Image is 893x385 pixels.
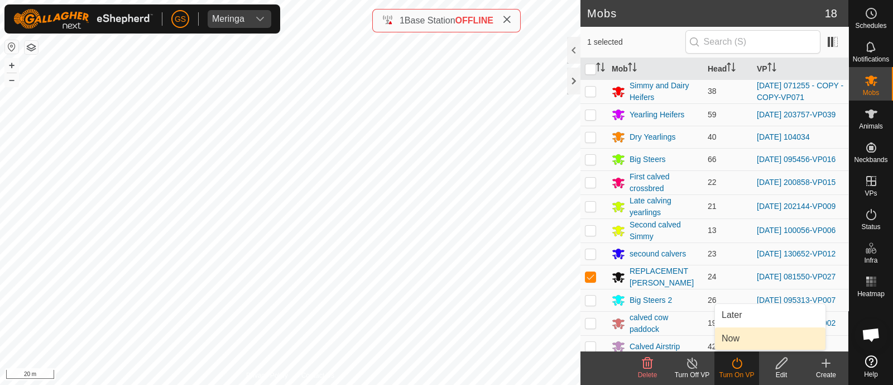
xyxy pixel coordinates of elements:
a: [DATE] 095456-VP016 [757,155,836,164]
span: Neckbands [854,156,887,163]
div: Big Steers 2 [630,294,672,306]
span: Base Station [405,16,455,25]
span: GS [175,13,186,25]
button: + [5,59,18,72]
span: 19 [708,319,717,327]
span: 18 [825,5,837,22]
a: [DATE] 130652-VP012 [757,249,836,258]
a: [DATE] 071255 - COPY - COPY-VP071 [757,81,843,102]
span: 1 [400,16,405,25]
div: dropdown trigger [249,10,271,28]
span: Delete [638,371,657,379]
a: Privacy Policy [246,370,288,381]
span: Animals [859,123,883,130]
button: – [5,73,18,87]
span: 21 [708,202,717,211]
span: Status [861,224,880,230]
li: Now [715,327,825,350]
span: 38 [708,87,717,96]
a: [DATE] 100056-VP006 [757,226,836,235]
div: First calved crossbred [630,171,699,194]
div: REPLACEMENT [PERSON_NAME] [630,265,699,289]
span: 40 [708,132,717,141]
th: Head [703,58,752,80]
a: [DATE] 203757-VP039 [757,110,836,119]
input: Search (S) [685,30,820,54]
div: secound calvers [630,248,686,260]
span: Schedules [855,22,886,29]
div: Calved Airstrip [630,341,680,353]
div: Create [804,370,848,380]
span: Meringa [208,10,249,28]
span: Notifications [853,56,889,63]
span: 23 [708,249,717,258]
div: calved cow paddock [630,312,699,335]
span: OFFLINE [455,16,493,25]
p-sorticon: Activate to sort [767,64,776,73]
li: Later [715,304,825,326]
div: Meringa [212,15,244,23]
div: Edit [759,370,804,380]
p-sorticon: Activate to sort [628,64,637,73]
span: VPs [865,190,877,197]
a: [DATE] 202144-VP009 [757,202,836,211]
span: 13 [708,226,717,235]
span: 24 [708,272,717,281]
span: 59 [708,110,717,119]
span: 42 [708,342,717,351]
a: [DATE] 081550-VP027 [757,272,836,281]
span: 66 [708,155,717,164]
th: Mob [607,58,703,80]
a: Contact Us [301,370,334,381]
span: 22 [708,178,717,187]
div: Turn Off VP [670,370,714,380]
span: Heatmap [857,291,885,297]
div: Simmy and Dairy Heifers [630,80,699,103]
span: 1 selected [587,36,685,48]
p-sorticon: Activate to sort [596,64,605,73]
span: Mobs [863,89,879,96]
div: Open chat [854,318,888,351]
a: [DATE] 104034 [757,132,810,141]
div: Late calving yearlings [630,195,699,218]
span: Infra [864,257,877,264]
div: Dry Yearlings [630,131,676,143]
img: Gallagher Logo [13,9,153,29]
div: Second calved Simmy [630,219,699,243]
h2: Mobs [587,7,825,20]
a: Help [849,351,893,382]
button: Reset Map [5,40,18,54]
div: Yearling Heifers [630,109,684,121]
th: VP [752,58,848,80]
a: [DATE] 200858-VP015 [757,178,836,187]
div: Big Steers [630,154,666,165]
span: 26 [708,296,717,305]
span: Later [722,308,742,322]
div: Turn On VP [714,370,759,380]
p-sorticon: Activate to sort [727,64,736,73]
button: Map Layers [25,41,38,54]
a: [DATE] 095313-VP007 [757,296,836,305]
span: Now [722,332,740,345]
span: Help [864,371,878,378]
